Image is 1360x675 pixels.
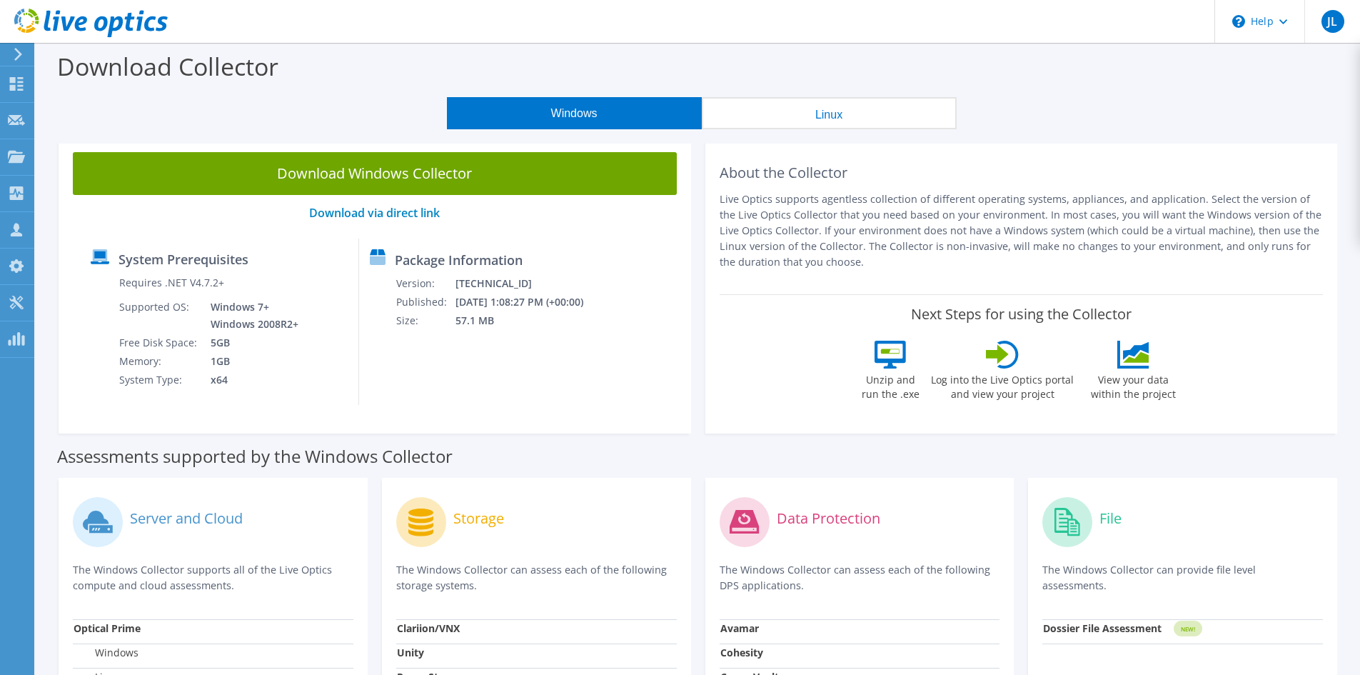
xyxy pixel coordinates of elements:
[119,252,248,266] label: System Prerequisites
[119,352,200,371] td: Memory:
[720,191,1324,270] p: Live Optics supports agentless collection of different operating systems, appliances, and applica...
[1232,15,1245,28] svg: \n
[1082,369,1184,401] label: View your data within the project
[73,562,353,594] p: The Windows Collector supports all of the Live Optics compute and cloud assessments.
[720,621,759,635] strong: Avamar
[57,50,278,83] label: Download Collector
[396,293,455,311] td: Published:
[455,293,603,311] td: [DATE] 1:08:27 PM (+00:00)
[396,562,677,594] p: The Windows Collector can assess each of the following storage systems.
[200,334,301,352] td: 5GB
[1321,10,1344,33] span: JL
[396,311,455,330] td: Size:
[720,646,763,659] strong: Cohesity
[119,276,224,290] label: Requires .NET V4.7.2+
[395,253,523,267] label: Package Information
[57,449,453,464] label: Assessments supported by the Windows Collector
[720,562,1000,594] p: The Windows Collector can assess each of the following DPS applications.
[396,274,455,293] td: Version:
[455,274,603,293] td: [TECHNICAL_ID]
[1181,625,1195,633] tspan: NEW!
[119,298,200,334] td: Supported OS:
[1043,621,1162,635] strong: Dossier File Assessment
[200,371,301,389] td: x64
[1042,562,1323,594] p: The Windows Collector can provide file level assessments.
[720,164,1324,181] h2: About the Collector
[119,371,200,389] td: System Type:
[911,306,1132,323] label: Next Steps for using the Collector
[453,511,504,526] label: Storage
[777,511,880,526] label: Data Protection
[200,352,301,371] td: 1GB
[397,621,460,635] strong: Clariion/VNX
[74,646,138,660] label: Windows
[1099,511,1122,526] label: File
[73,152,677,195] a: Download Windows Collector
[702,97,957,129] button: Linux
[119,334,200,352] td: Free Disk Space:
[857,369,923,401] label: Unzip and run the .exe
[447,97,702,129] button: Windows
[455,311,603,330] td: 57.1 MB
[130,511,243,526] label: Server and Cloud
[397,646,424,659] strong: Unity
[930,369,1074,401] label: Log into the Live Optics portal and view your project
[74,621,141,635] strong: Optical Prime
[309,205,440,221] a: Download via direct link
[200,298,301,334] td: Windows 7+ Windows 2008R2+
